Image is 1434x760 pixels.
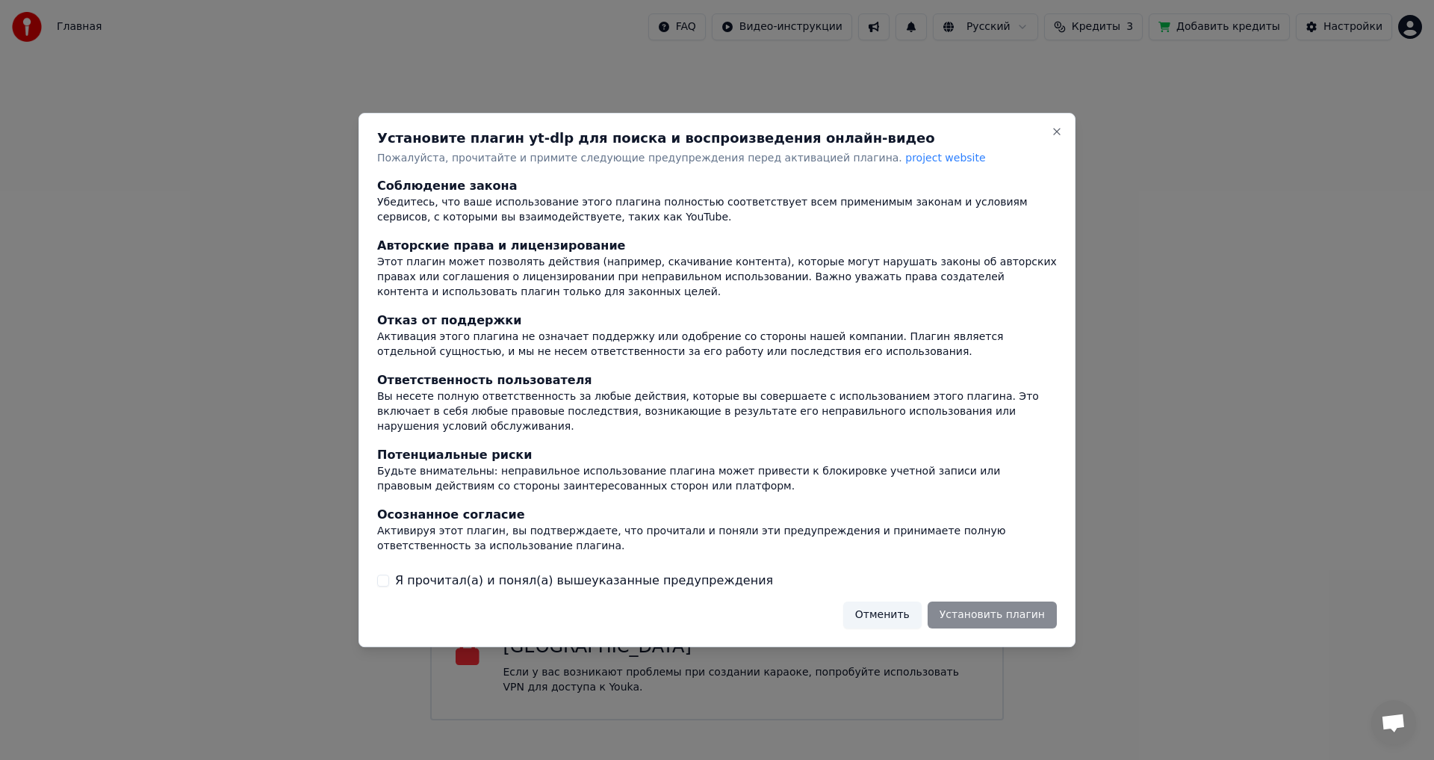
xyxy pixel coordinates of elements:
[377,151,1057,166] p: Пожалуйста, прочитайте и примите следующие предупреждения перед активацией плагина.
[377,196,1057,226] div: Убедитесь, что ваше использование этого плагина полностью соответствует всем применимым законам и...
[377,506,1057,524] div: Осознанное согласие
[377,132,1057,145] h2: Установите плагин yt-dlp для поиска и воспроизведения онлайн-видео
[377,389,1057,434] div: Вы несете полную ответственность за любые действия, которые вы совершаете с использованием этого ...
[395,572,773,590] label: Я прочитал(а) и понял(а) вышеуказанные предупреждения
[377,446,1057,464] div: Потенциальные риски
[843,602,922,628] button: Отменить
[377,371,1057,389] div: Ответственность пользователя
[905,152,985,164] span: project website
[377,330,1057,360] div: Активация этого плагина не означает поддержку или одобрение со стороны нашей компании. Плагин явл...
[377,178,1057,196] div: Соблюдение закона
[377,256,1057,300] div: Этот плагин может позволять действия (например, скачивание контента), которые могут нарушать зако...
[377,524,1057,554] div: Активируя этот плагин, вы подтверждаете, что прочитали и поняли эти предупреждения и принимаете п...
[377,312,1057,330] div: Отказ от поддержки
[377,238,1057,256] div: Авторские права и лицензирование
[377,464,1057,494] div: Будьте внимательны: неправильное использование плагина может привести к блокировке учетной записи...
